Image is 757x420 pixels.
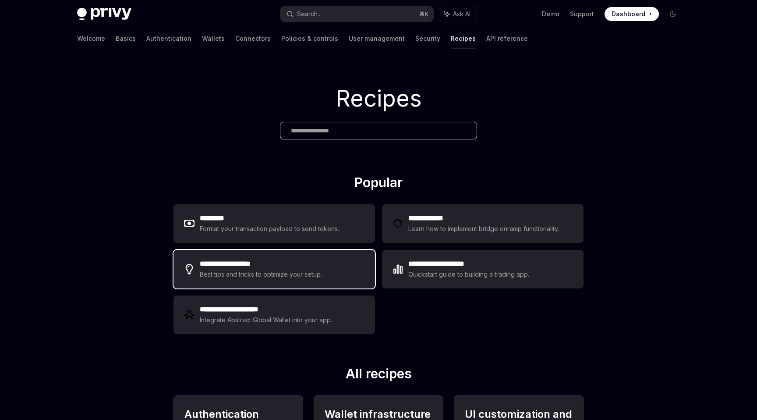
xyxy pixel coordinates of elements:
[202,28,225,49] a: Wallets
[200,224,340,234] div: Format your transaction payload to send tokens.
[419,11,428,18] span: ⌘ K
[542,10,559,18] a: Demo
[453,10,470,18] span: Ask AI
[77,28,105,49] a: Welcome
[349,28,405,49] a: User management
[382,204,584,243] a: **** **** ***Learn how to implement bridge onramp functionality.
[438,6,477,22] button: Ask AI
[281,28,338,49] a: Policies & controls
[200,315,333,325] div: Integrate Abstract Global Wallet into your app.
[605,7,659,21] a: Dashboard
[451,28,476,49] a: Recipes
[235,28,271,49] a: Connectors
[77,8,131,20] img: dark logo
[297,9,322,19] div: Search...
[666,7,680,21] button: Toggle dark mode
[173,174,584,194] h2: Popular
[486,28,528,49] a: API reference
[146,28,191,49] a: Authentication
[280,6,434,22] button: Search...⌘K
[173,366,584,385] h2: All recipes
[415,28,440,49] a: Security
[408,224,562,234] div: Learn how to implement bridge onramp functionality.
[116,28,136,49] a: Basics
[570,10,594,18] a: Support
[612,10,645,18] span: Dashboard
[200,269,323,280] div: Best tips and tricks to optimize your setup.
[408,269,530,280] div: Quickstart guide to building a trading app.
[173,204,375,243] a: **** ****Format your transaction payload to send tokens.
